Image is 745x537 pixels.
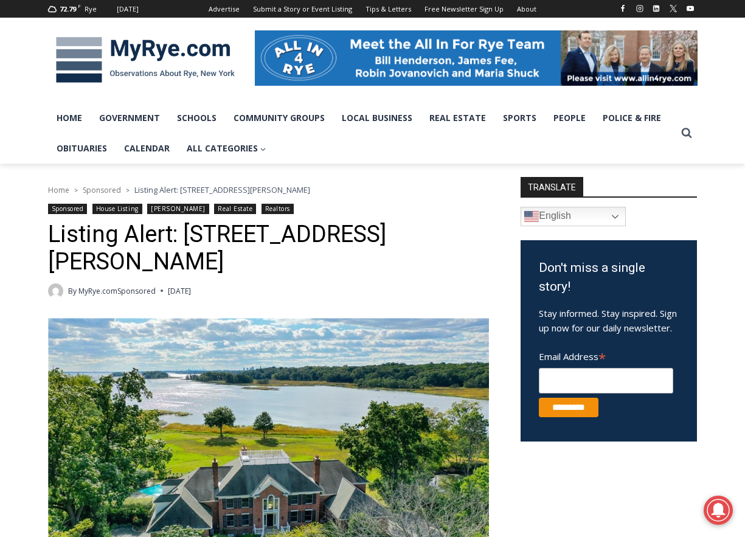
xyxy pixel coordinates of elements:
img: MyRye.com [48,29,243,92]
a: Obituaries [48,133,116,164]
span: > [126,186,130,195]
time: [DATE] [168,285,191,297]
a: Home [48,185,69,195]
h3: Don't miss a single story! [539,258,679,297]
a: Police & Fire [594,103,670,133]
a: House Listing [92,204,142,214]
div: [DATE] [117,4,139,15]
button: View Search Form [676,122,698,144]
nav: Primary Navigation [48,103,676,164]
a: Schools [168,103,225,133]
a: Realtors [262,204,294,214]
span: 72.79 [60,4,76,13]
span: Listing Alert: [STREET_ADDRESS][PERSON_NAME] [134,184,310,195]
label: Email Address [539,344,673,366]
strong: TRANSLATE [521,177,583,196]
a: Author image [48,283,63,299]
h1: Listing Alert: [STREET_ADDRESS][PERSON_NAME] [48,221,489,276]
a: Instagram [632,1,647,16]
a: Home [48,103,91,133]
a: Sports [494,103,545,133]
a: Real Estate [214,204,256,214]
a: Community Groups [225,103,333,133]
a: Sponsored [48,204,88,214]
img: All in for Rye [255,30,698,85]
a: MyRye.comSponsored [78,286,156,296]
a: Government [91,103,168,133]
p: Stay informed. Stay inspired. Sign up now for our daily newsletter. [539,306,679,335]
a: People [545,103,594,133]
a: Local Business [333,103,421,133]
span: All Categories [187,142,266,155]
nav: Breadcrumbs [48,184,489,196]
div: Rye [85,4,97,15]
a: [PERSON_NAME] [147,204,209,214]
a: Facebook [615,1,630,16]
a: All Categories [178,133,275,164]
span: By [68,285,77,297]
a: Linkedin [649,1,664,16]
a: Sponsored [83,185,121,195]
img: en [524,209,539,224]
a: English [521,207,626,226]
a: YouTube [683,1,698,16]
a: Calendar [116,133,178,164]
a: Real Estate [421,103,494,133]
span: > [74,186,78,195]
a: X [666,1,681,16]
span: F [78,2,81,9]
